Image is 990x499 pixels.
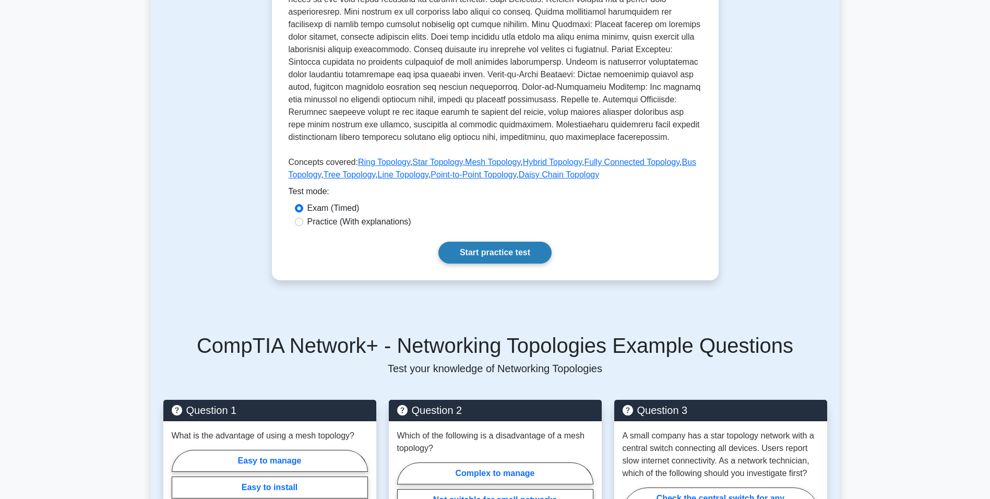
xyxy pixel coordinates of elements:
[307,202,360,215] label: Exam (Timed)
[307,216,411,228] label: Practice (With explanations)
[623,404,819,417] h5: Question 3
[397,462,593,484] label: Complex to manage
[324,170,375,179] a: Tree Topology
[172,430,354,442] p: What is the advantage of using a mesh topology?
[397,430,593,455] p: Which of the following is a disadvantage of a mesh topology?
[584,158,679,167] a: Fully Connected Topology
[163,333,827,358] h5: CompTIA Network+ - Networking Topologies Example Questions
[289,185,702,202] div: Test mode:
[172,404,368,417] h5: Question 1
[289,156,702,185] p: Concepts covered: , , , , , , , , ,
[358,158,410,167] a: Ring Topology
[623,430,819,480] p: A small company has a star topology network with a central switch connecting all devices. Users r...
[412,158,462,167] a: Star Topology
[397,404,593,417] h5: Question 2
[172,477,368,498] label: Easy to install
[465,158,520,167] a: Mesh Topology
[438,242,552,264] a: Start practice test
[431,170,516,179] a: Point-to-Point Topology
[519,170,599,179] a: Daisy Chain Topology
[163,362,827,375] p: Test your knowledge of Networking Topologies
[523,158,582,167] a: Hybrid Topology
[378,170,428,179] a: Line Topology
[172,450,368,472] label: Easy to manage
